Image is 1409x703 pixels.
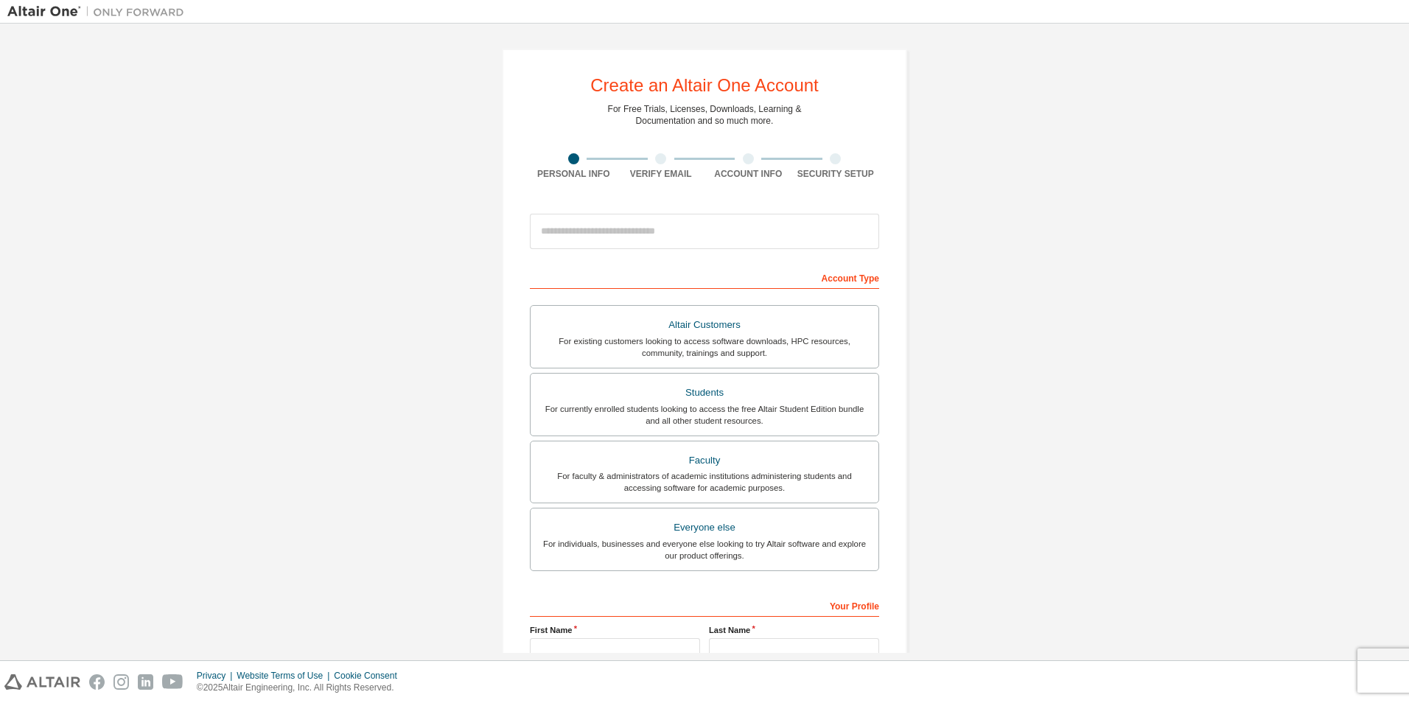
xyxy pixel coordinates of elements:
div: Faculty [539,450,870,471]
div: Account Type [530,265,879,289]
div: Create an Altair One Account [590,77,819,94]
div: Your Profile [530,593,879,617]
div: For currently enrolled students looking to access the free Altair Student Edition bundle and all ... [539,403,870,427]
div: Security Setup [792,168,880,180]
div: For individuals, businesses and everyone else looking to try Altair software and explore our prod... [539,538,870,562]
div: Privacy [197,670,237,682]
label: First Name [530,624,700,636]
p: © 2025 Altair Engineering, Inc. All Rights Reserved. [197,682,406,694]
div: Students [539,382,870,403]
img: youtube.svg [162,674,183,690]
div: For faculty & administrators of academic institutions administering students and accessing softwa... [539,470,870,494]
img: altair_logo.svg [4,674,80,690]
div: Altair Customers [539,315,870,335]
div: For existing customers looking to access software downloads, HPC resources, community, trainings ... [539,335,870,359]
img: facebook.svg [89,674,105,690]
img: linkedin.svg [138,674,153,690]
div: Personal Info [530,168,618,180]
img: instagram.svg [113,674,129,690]
img: Altair One [7,4,192,19]
div: Verify Email [618,168,705,180]
div: For Free Trials, Licenses, Downloads, Learning & Documentation and so much more. [608,103,802,127]
div: Cookie Consent [334,670,405,682]
div: Everyone else [539,517,870,538]
label: Last Name [709,624,879,636]
div: Website Terms of Use [237,670,334,682]
div: Account Info [704,168,792,180]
